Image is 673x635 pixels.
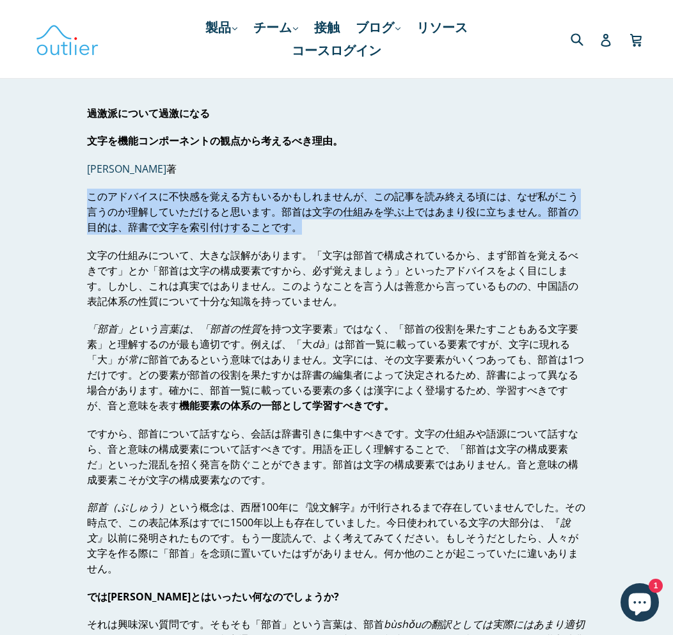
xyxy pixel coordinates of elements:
a: コースログイン [285,39,388,62]
a: チーム [247,16,305,39]
font: このアドバイスに不快感を覚える方もいるかもしれませんが、この記事を読み終える頃には、なぜ私がこう言うのか理解していただけると思います。部首は文字の仕組みを学ぶ上ではあまり役に立ちません。部首の目... [87,189,578,234]
inbox-online-store-chat: Shopifyオンラインストアチャット [617,583,663,625]
font: 說文』 [87,515,571,545]
font: もある文字要素」と理解するのが最も適切です。例えば、「大 [87,322,578,351]
font: 接触 [314,19,340,36]
font: 「部首」という言葉は、部首 [251,617,384,631]
font: 音と意味を表す [107,398,179,412]
font: という概念は、西暦100年に [169,500,299,514]
font: リソース [416,19,468,36]
font: 「部首」という言葉は、「部首の性質 [87,322,261,336]
img: アウトライヤー言語学 [35,20,99,58]
font: ブログ [356,19,394,36]
font: 以前に発明されたものです。もう一度読んで、よく考えてみてください。もしそうだとしたら、人々が文字を作る際に「部首」を念頭に置いていたはずがありません。何か他のことが起こっていたに違いありません。 [87,531,578,576]
font: 製品 [205,19,231,36]
font: それは興味深い質問です。そもそも [87,617,251,631]
font: 著 [166,162,177,176]
a: ブログ [349,16,407,39]
font: チーム [253,19,292,36]
font: 文字の仕組みについて、大きな誤解があります。「文字は部首で構成されているから、まず部首を覚えるべきです」とか「部首は文字の構成要素ですから、必ず覚えましょう」といったアドバイスをよく目にします。... [87,248,578,308]
font: では[PERSON_NAME]とはいったい何なのでしょうか? [87,590,339,604]
font: 常に [128,352,148,366]
font: 『 [299,500,309,514]
font: を持つ文字要素」ではなく、「 [261,322,404,336]
font: dà [312,337,324,351]
font: 。その時点で、この表記体系はすでに1500年以上も存在していました。今日使われている文字の大部分は、『 [87,500,585,529]
font: 」は部首一覧に載っている要素ですが、文字に現れる「大」が [87,337,570,366]
font: 過激派について過激になる [87,106,210,120]
font: 部首であるという意味ではありません。文字には、その文字要素がいくつあっても、部首は1つだけです。どの要素が部首の役割を果たすかは辞書の編集者によって決定されるため、辞書によって異なる場合がありま... [87,352,584,412]
font: 機能要素の体系の一部として学習すべきです。 [179,398,394,412]
font: 部首の役割を果たす [404,322,496,336]
a: [PERSON_NAME] [87,162,166,176]
font: 文字を機能コンポーネントの観点から考えるべき理由。 [87,134,343,148]
a: 接触 [308,16,346,39]
font: ですから、部首について話すなら、会話は辞書引きに集中すべきです。文字の仕組みや語源について話すなら、音と意味の構成要素について話すべきです。用語を正しく理解することで、「部首は文字の構成要素だ」... [87,427,578,487]
font: コースログイン [292,42,381,59]
input: 検索 [567,26,603,52]
a: 製品 [199,16,244,39]
font: 說文解字』が刊行されるまで存在していませんでした [309,500,555,514]
font: 部首（ぶしゅう） [87,500,169,514]
font: こと [496,322,517,336]
a: リソース [410,16,474,39]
